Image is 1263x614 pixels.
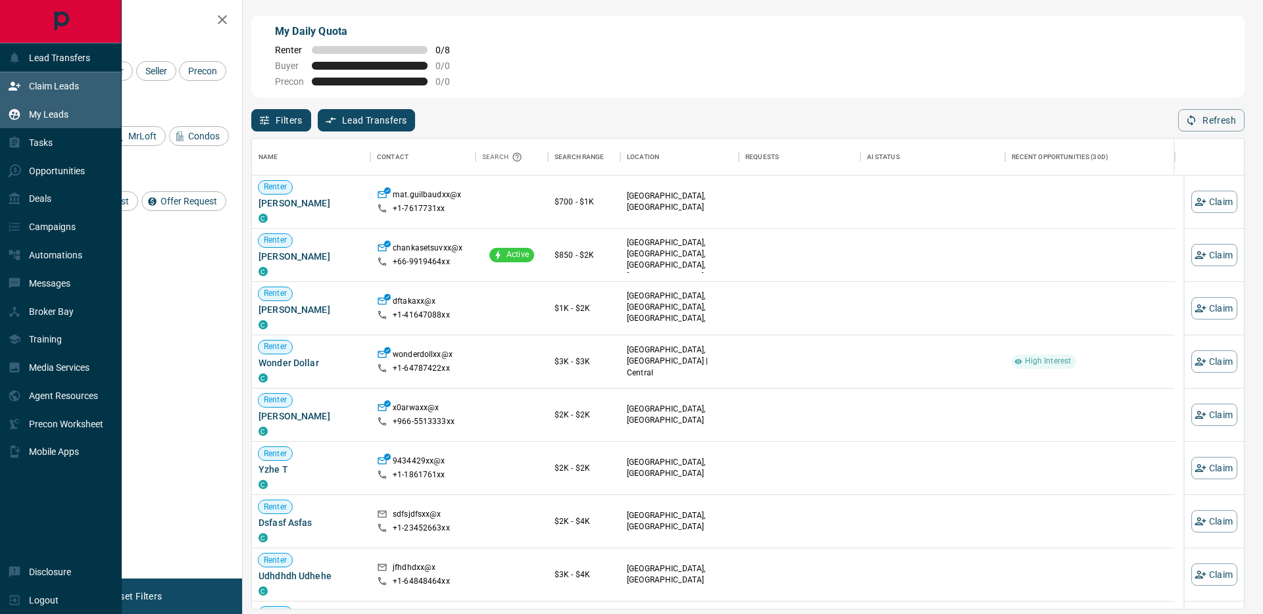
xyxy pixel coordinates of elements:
[259,320,268,329] div: condos.ca
[275,45,304,55] span: Renter
[124,131,161,141] span: MrLoft
[1191,510,1237,532] button: Claim
[259,463,364,476] span: Yzhe T
[627,139,659,176] div: Location
[627,237,732,283] p: [GEOGRAPHIC_DATA], [GEOGRAPHIC_DATA], [GEOGRAPHIC_DATA], [GEOGRAPHIC_DATA]
[555,409,614,421] p: $2K - $2K
[259,516,364,529] span: Dsfasf Asfas
[393,243,462,256] p: chankasetsuvxx@x
[259,267,268,276] div: condos.ca
[259,569,364,582] span: Udhdhdh Udhehe
[259,410,364,423] span: [PERSON_NAME]
[620,139,739,176] div: Location
[1020,356,1077,367] span: High Interest
[745,139,779,176] div: Requests
[482,139,526,176] div: Search
[1191,191,1237,213] button: Claim
[393,469,445,481] p: +1- 1861761xx
[627,404,732,426] p: [GEOGRAPHIC_DATA], [GEOGRAPHIC_DATA]
[109,126,166,146] div: MrLoft
[867,139,900,176] div: AI Status
[318,109,416,131] button: Lead Transfers
[627,191,732,213] p: [GEOGRAPHIC_DATA], [GEOGRAPHIC_DATA]
[1012,139,1108,176] div: Recent Opportunities (30d)
[1191,350,1237,373] button: Claim
[627,563,732,586] p: [GEOGRAPHIC_DATA], [GEOGRAPHIC_DATA]
[252,139,370,176] div: Name
[259,197,364,210] span: [PERSON_NAME]
[275,60,304,71] span: Buyer
[555,515,614,527] p: $2K - $4K
[259,586,268,596] div: condos.ca
[555,569,614,580] p: $3K - $4K
[259,341,292,352] span: Renter
[393,296,435,310] p: dftakaxx@x
[259,181,292,193] span: Renter
[169,126,229,146] div: Condos
[393,402,439,416] p: x0arwaxx@x
[627,344,732,378] p: [GEOGRAPHIC_DATA], [GEOGRAPHIC_DATA] | Central
[259,288,292,299] span: Renter
[393,363,450,374] p: +1- 64787422xx
[1191,457,1237,479] button: Claim
[860,139,1005,176] div: AI Status
[259,394,292,406] span: Renter
[555,139,605,176] div: Search Range
[136,61,176,81] div: Seller
[548,139,620,176] div: Search Range
[370,139,476,176] div: Contact
[393,256,450,268] p: +66- 9919464xx
[377,139,409,176] div: Contact
[393,576,450,587] p: +1- 64848464xx
[1191,297,1237,319] button: Claim
[259,427,268,436] div: condos.ca
[259,502,292,513] span: Renter
[141,66,172,76] span: Seller
[259,373,268,383] div: condos.ca
[555,196,614,208] p: $700 - $1K
[259,555,292,566] span: Renter
[259,533,268,542] div: condos.ca
[1191,244,1237,266] button: Claim
[393,349,453,363] p: wonderdollxx@x
[141,191,226,211] div: Offer Request
[259,214,268,223] div: condos.ca
[435,60,464,71] span: 0 / 0
[275,24,464,39] p: My Daily Quota
[555,356,614,367] p: $3K - $3K
[393,509,441,523] p: sdfsjdfsxx@x
[259,139,278,176] div: Name
[393,203,445,214] p: +1- 7617731xx
[435,45,464,55] span: 0 / 8
[393,456,445,469] p: 9434429xx@x
[739,139,860,176] div: Requests
[393,523,450,534] p: +1- 23452663xx
[555,462,614,474] p: $2K - $2K
[1191,563,1237,586] button: Claim
[627,457,732,479] p: [GEOGRAPHIC_DATA], [GEOGRAPHIC_DATA]
[393,310,450,321] p: +1- 41647088xx
[627,291,732,336] p: [GEOGRAPHIC_DATA], [GEOGRAPHIC_DATA], [GEOGRAPHIC_DATA], [GEOGRAPHIC_DATA]
[259,250,364,263] span: [PERSON_NAME]
[275,76,304,87] span: Precon
[555,249,614,261] p: $850 - $2K
[259,356,364,369] span: Wonder Dollar
[179,61,226,81] div: Precon
[435,76,464,87] span: 0 / 0
[555,302,614,314] p: $1K - $2K
[501,249,534,260] span: Active
[259,235,292,246] span: Renter
[156,196,222,206] span: Offer Request
[1005,139,1175,176] div: Recent Opportunities (30d)
[393,562,435,576] p: jfhdhdxx@x
[1178,109,1245,131] button: Refresh
[100,585,170,607] button: Reset Filters
[251,109,311,131] button: Filters
[393,189,461,203] p: mat.guilbaudxx@x
[184,131,224,141] span: Condos
[393,416,455,427] p: +966- 5513333xx
[259,303,364,316] span: [PERSON_NAME]
[259,480,268,489] div: condos.ca
[42,13,229,29] h2: Filters
[1191,404,1237,426] button: Claim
